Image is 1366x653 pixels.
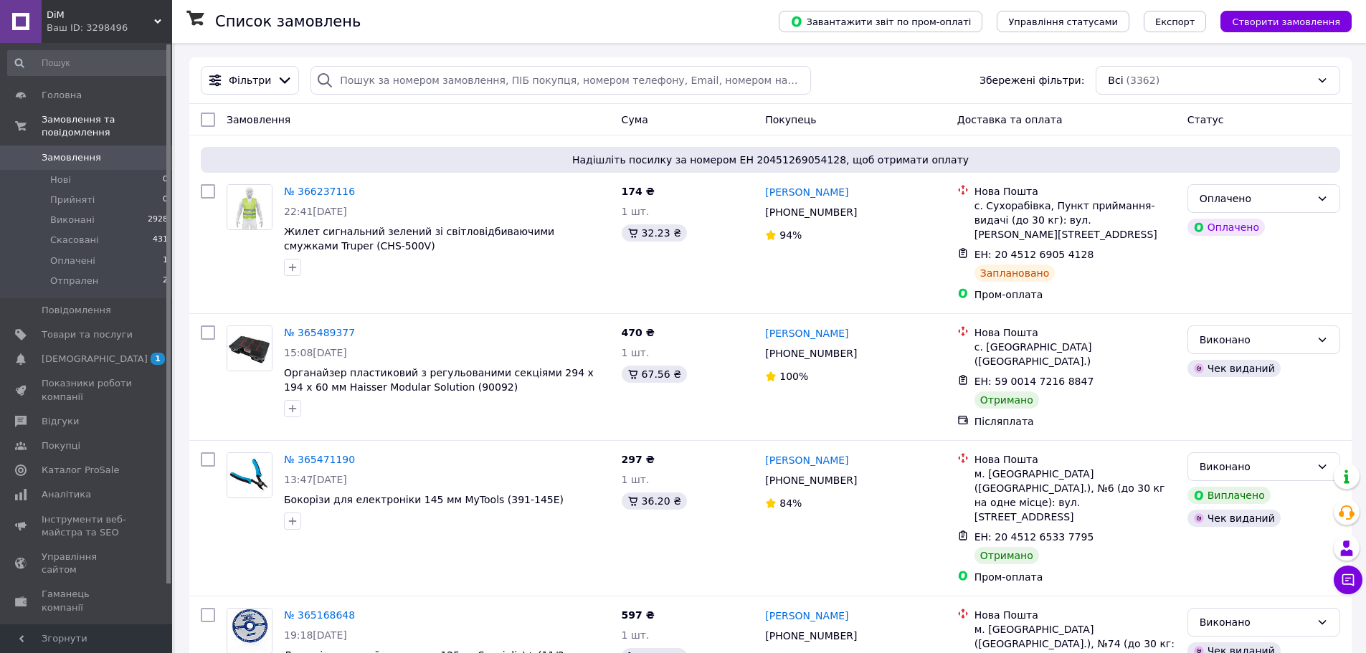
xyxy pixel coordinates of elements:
span: 2 [163,275,168,287]
div: Заплановано [974,264,1056,282]
div: [PHONE_NUMBER] [762,626,860,646]
span: Оплачені [50,254,95,267]
div: Чек виданий [1187,510,1281,527]
span: Завантажити звіт по пром-оплаті [790,15,971,28]
span: Замовлення [227,114,290,125]
span: Створити замовлення [1232,16,1340,27]
a: Фото товару [227,184,272,230]
span: Надішліть посилку за номером ЕН 20451269054128, щоб отримати оплату [207,153,1334,167]
div: Оплачено [1200,191,1311,206]
span: Головна [42,89,82,102]
button: Експорт [1144,11,1207,32]
span: Відгуки [42,415,79,428]
span: 1 шт. [622,474,650,485]
span: Скасовані [50,234,99,247]
div: 36.20 ₴ [622,492,687,510]
span: 0 [163,194,168,206]
span: 0 [163,173,168,186]
a: [PERSON_NAME] [765,453,848,467]
span: 15:08[DATE] [284,347,347,358]
span: Збережені фільтри: [980,73,1084,87]
span: Отпрален [50,275,98,287]
span: 13:47[DATE] [284,474,347,485]
span: Нові [50,173,71,186]
a: № 365489377 [284,327,355,338]
span: Управління сайтом [42,550,133,576]
span: 1 шт. [622,206,650,217]
a: Жилет сигнальний зелений зі світловідбиваючими смужками Truper (CHS-500V) [284,226,554,252]
img: Фото товару [227,326,272,371]
div: Післяплата [974,414,1176,429]
div: Нова Пошта [974,184,1176,199]
span: [DEMOGRAPHIC_DATA] [42,353,148,366]
span: ЕН: 20 4512 6905 4128 [974,249,1094,260]
button: Завантажити звіт по пром-оплаті [779,11,982,32]
div: Нова Пошта [974,452,1176,467]
img: Фото товару [227,609,272,653]
div: Виконано [1200,614,1311,630]
span: 2928 [148,214,168,227]
span: 84% [779,497,802,509]
span: Виконані [50,214,95,227]
div: с. [GEOGRAPHIC_DATA] ([GEOGRAPHIC_DATA].) [974,340,1176,368]
span: 1 [151,353,165,365]
div: м. [GEOGRAPHIC_DATA] ([GEOGRAPHIC_DATA].), №6 (до 30 кг на одне місце): вул. [STREET_ADDRESS] [974,467,1176,524]
span: Покупці [42,439,80,452]
div: Виплачено [1187,487,1271,504]
span: Товари та послуги [42,328,133,341]
a: Фото товару [227,325,272,371]
div: Отримано [974,391,1039,409]
span: 94% [779,229,802,241]
span: Замовлення [42,151,101,164]
span: Інструменти веб-майстра та SEO [42,513,133,539]
a: № 366237116 [284,186,355,197]
a: Створити замовлення [1206,15,1352,27]
span: ЕН: 20 4512 6533 7795 [974,531,1094,543]
span: Експорт [1155,16,1195,27]
div: Нова Пошта [974,608,1176,622]
span: Повідомлення [42,304,111,317]
span: 100% [779,371,808,382]
span: Управління статусами [1008,16,1118,27]
span: DiM [47,9,154,22]
a: [PERSON_NAME] [765,185,848,199]
div: 32.23 ₴ [622,224,687,242]
span: ЕН: 59 0014 7216 8847 [974,376,1094,387]
div: Чек виданий [1187,360,1281,377]
h1: Список замовлень [215,13,361,30]
span: Гаманець компанії [42,588,133,614]
div: Нова Пошта [974,325,1176,340]
input: Пошук [7,50,169,76]
div: Пром-оплата [974,287,1176,302]
button: Управління статусами [997,11,1129,32]
span: Всі [1108,73,1123,87]
span: 597 ₴ [622,609,655,621]
div: Виконано [1200,332,1311,348]
span: 1 шт. [622,629,650,641]
span: Покупець [765,114,816,125]
span: Замовлення та повідомлення [42,113,172,139]
span: Показники роботи компанії [42,377,133,403]
span: 470 ₴ [622,327,655,338]
span: 1 [163,254,168,267]
div: Отримано [974,547,1039,564]
div: Оплачено [1187,219,1265,236]
span: 174 ₴ [622,186,655,197]
span: Бокорізи для електроніки 145 мм MyTools (391-145E) [284,494,564,505]
div: Ваш ID: 3298496 [47,22,172,34]
span: Фільтри [229,73,271,87]
span: Каталог ProSale [42,464,119,477]
img: Фото товару [227,185,272,229]
button: Створити замовлення [1220,11,1352,32]
div: [PHONE_NUMBER] [762,202,860,222]
span: 22:41[DATE] [284,206,347,217]
a: Органайзер пластиковий з регульованими секціями 294 х 194 х 60 мм Haisser Modular Solution (90092) [284,367,594,393]
button: Чат з покупцем [1334,566,1362,594]
div: с. Сухорабівка, Пункт приймання-видачі (до 30 кг): вул. [PERSON_NAME][STREET_ADDRESS] [974,199,1176,242]
span: Cума [622,114,648,125]
div: [PHONE_NUMBER] [762,343,860,363]
span: Статус [1187,114,1224,125]
span: 431 [153,234,168,247]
